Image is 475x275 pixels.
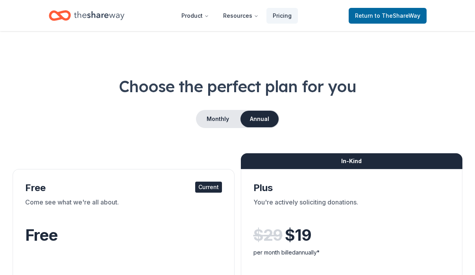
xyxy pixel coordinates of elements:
span: Free [25,225,57,245]
nav: Main [175,6,298,25]
a: Returnto TheShareWay [349,8,427,24]
h1: Choose the perfect plan for you [13,75,462,97]
span: Return [355,11,420,20]
button: Product [175,8,215,24]
div: per month billed annually* [253,248,450,257]
a: Home [49,6,124,25]
div: In-Kind [241,153,463,169]
div: Come see what we're all about. [25,197,222,219]
div: Current [195,182,222,193]
button: Monthly [197,111,239,127]
span: to TheShareWay [375,12,420,19]
div: Plus [253,182,450,194]
div: You're actively soliciting donations. [253,197,450,219]
a: Pricing [266,8,298,24]
button: Annual [240,111,279,127]
button: Resources [217,8,265,24]
span: $ 19 [285,224,311,246]
div: Free [25,182,222,194]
